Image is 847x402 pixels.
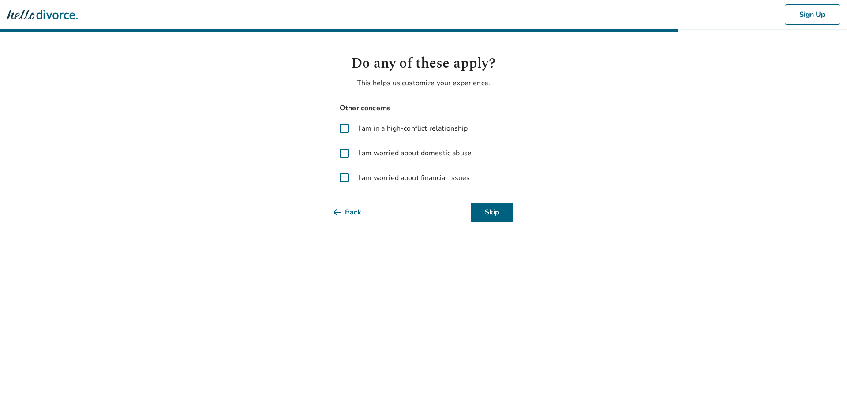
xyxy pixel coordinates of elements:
[334,102,513,114] span: Other concerns
[334,78,513,88] p: This helps us customize your experience.
[334,203,375,222] button: Back
[358,123,468,134] span: I am in a high-conflict relationship
[785,4,840,25] button: Sign Up
[334,53,513,74] h1: Do any of these apply?
[803,360,847,402] iframe: Chat Widget
[358,148,472,158] span: I am worried about domestic abuse
[7,6,78,23] img: Hello Divorce Logo
[471,203,513,222] button: Skip
[358,173,470,183] span: I am worried about financial issues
